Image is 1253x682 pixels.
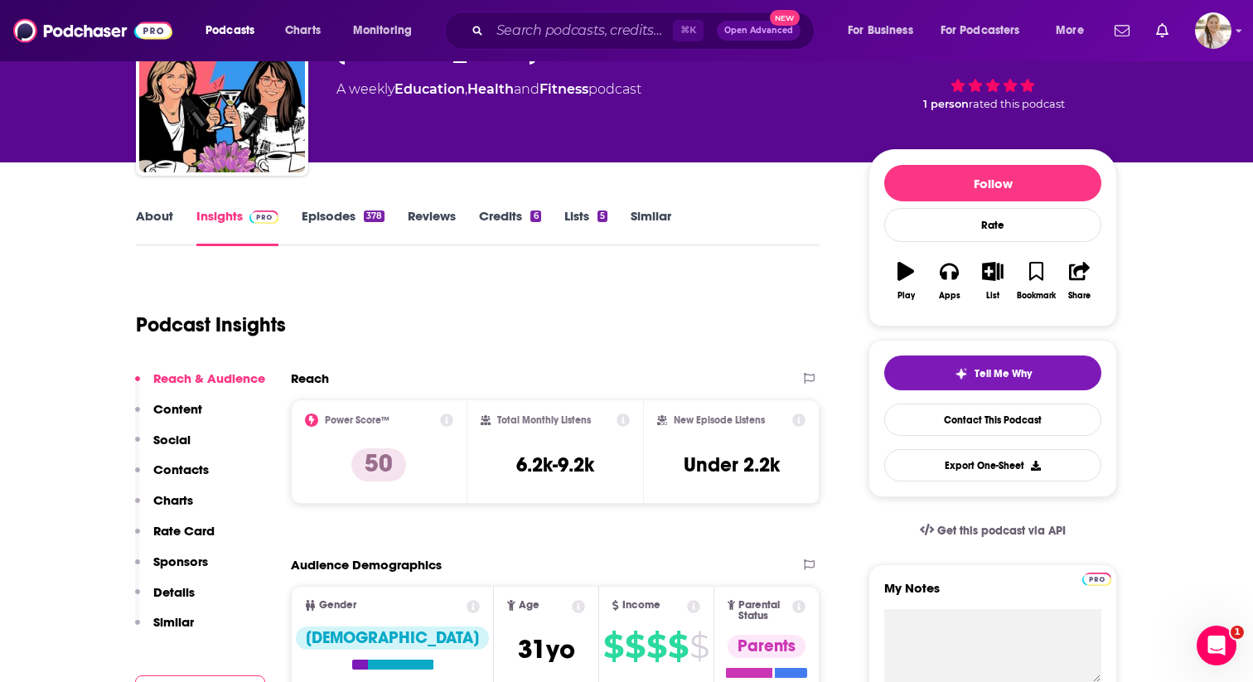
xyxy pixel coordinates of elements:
[341,17,433,44] button: open menu
[884,208,1101,242] div: Rate
[597,210,607,222] div: 5
[460,12,830,50] div: Search podcasts, credits, & more...
[1058,251,1101,311] button: Share
[673,20,704,41] span: ⌘ K
[153,492,193,508] p: Charts
[394,81,465,97] a: Education
[135,554,208,584] button: Sponsors
[1056,19,1084,42] span: More
[13,15,172,46] img: Podchaser - Follow, Share and Rate Podcasts
[717,21,801,41] button: Open AdvancedNew
[153,614,194,630] p: Similar
[1044,17,1105,44] button: open menu
[135,614,194,645] button: Similar
[884,404,1101,436] a: Contact This Podcast
[603,633,623,660] span: $
[930,17,1044,44] button: open menu
[516,452,594,477] h3: 6.2k-9.2k
[302,208,385,246] a: Episodes378
[364,210,385,222] div: 378
[497,414,591,426] h2: Total Monthly Listens
[884,251,927,311] button: Play
[884,356,1101,390] button: tell me why sparkleTell Me Why
[848,19,913,42] span: For Business
[408,208,456,246] a: Reviews
[674,414,765,426] h2: New Episode Listens
[135,462,209,492] button: Contacts
[1068,291,1091,301] div: Share
[136,208,173,246] a: About
[1149,17,1175,45] a: Show notifications dropdown
[939,291,960,301] div: Apps
[1082,570,1111,586] a: Pro website
[941,19,1020,42] span: For Podcasters
[479,208,540,246] a: Credits6
[351,448,406,481] p: 50
[206,19,254,42] span: Podcasts
[884,165,1101,201] button: Follow
[136,312,286,337] h1: Podcast Insights
[728,635,805,658] div: Parents
[1014,251,1057,311] button: Bookmark
[196,208,278,246] a: InsightsPodchaser Pro
[884,580,1101,609] label: My Notes
[668,633,688,660] span: $
[153,523,215,539] p: Rate Card
[135,370,265,401] button: Reach & Audience
[194,17,276,44] button: open menu
[153,432,191,447] p: Social
[564,208,607,246] a: Lists5
[689,633,709,660] span: $
[971,251,1014,311] button: List
[868,18,1117,121] div: 50 1 personrated this podcast
[353,19,412,42] span: Monitoring
[336,80,641,99] div: A weekly podcast
[1017,291,1056,301] div: Bookmark
[986,291,999,301] div: List
[1082,573,1111,586] img: Podchaser Pro
[884,449,1101,481] button: Export One-Sheet
[296,626,489,650] div: [DEMOGRAPHIC_DATA]
[467,81,514,97] a: Health
[518,633,575,665] span: 31 yo
[836,17,934,44] button: open menu
[135,523,215,554] button: Rate Card
[937,524,1066,538] span: Get this podcast via API
[530,210,540,222] div: 6
[291,370,329,386] h2: Reach
[285,19,321,42] span: Charts
[1195,12,1231,49] button: Show profile menu
[738,600,789,622] span: Parental Status
[153,401,202,417] p: Content
[519,600,539,611] span: Age
[135,401,202,432] button: Content
[684,452,780,477] h3: Under 2.2k
[490,17,673,44] input: Search podcasts, credits, & more...
[625,633,645,660] span: $
[631,208,671,246] a: Similar
[1195,12,1231,49] img: User Profile
[955,367,968,380] img: tell me why sparkle
[135,432,191,462] button: Social
[622,600,660,611] span: Income
[291,557,442,573] h2: Audience Demographics
[724,27,793,35] span: Open Advanced
[135,584,195,615] button: Details
[139,7,305,172] a: HOT FLASHES & COOL TOPICS
[1231,626,1244,639] span: 1
[319,600,356,611] span: Gender
[770,10,800,26] span: New
[927,251,970,311] button: Apps
[325,414,389,426] h2: Power Score™
[897,291,915,301] div: Play
[153,584,195,600] p: Details
[907,510,1079,551] a: Get this podcast via API
[514,81,539,97] span: and
[539,81,588,97] a: Fitness
[153,462,209,477] p: Contacts
[923,98,969,110] span: 1 person
[153,370,265,386] p: Reach & Audience
[1108,17,1136,45] a: Show notifications dropdown
[969,98,1065,110] span: rated this podcast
